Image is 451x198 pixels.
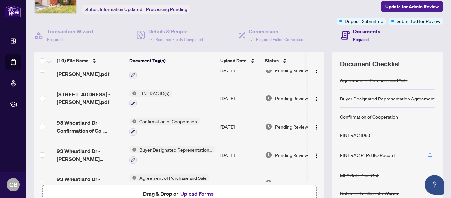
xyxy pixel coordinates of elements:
img: Logo [314,97,319,102]
div: Confirmation of Cooperation [340,113,398,120]
td: [DATE] [218,112,262,141]
span: Buyer Designated Representation Agreement [137,146,215,153]
span: Deposit Submitted [345,18,383,25]
span: 93 Wheatland Dr - Agreement of Purchase and Sale.pdf [57,175,124,191]
span: Status [265,57,279,64]
th: Status [262,52,319,70]
span: 93 Wheatland Dr - Confirmation of Co-operation.pdf [57,119,124,135]
button: Status IconFINTRAC ID(s) [129,90,172,107]
span: Pending Review [275,151,308,159]
span: Required [353,37,369,42]
td: [DATE] [218,84,262,113]
img: Document Status [265,151,272,159]
td: [DATE] [218,141,262,169]
span: GB [9,180,17,189]
span: Agreement of Purchase and Sale [137,174,209,181]
button: Logo [311,93,322,103]
span: [STREET_ADDRESS] - IIIR [PERSON_NAME].pdf [57,62,124,78]
td: [DATE] [218,56,262,84]
span: 93 Wheatland Dr - [PERSON_NAME] Designated Representation Agreement.pdf [57,147,124,163]
span: Drag & Drop or [143,189,216,198]
button: Logo [311,65,322,75]
img: Status Icon [129,146,137,153]
h4: Documents [353,27,380,35]
h4: Commission [249,27,303,35]
span: 1/1 Required Fields Completed [249,37,303,42]
button: Open asap [425,175,444,195]
button: Status IconBuyer Designated Representation Agreement [129,146,215,164]
h4: Transaction Wizard [47,27,93,35]
img: Logo [314,68,319,73]
button: Status IconConfirmation of Cooperation [129,118,200,136]
button: Logo [311,150,322,160]
img: Document Status [265,123,272,130]
div: Status: [82,5,190,14]
th: Upload Date [218,52,262,70]
div: Notice of Fulfillment / Waiver [340,190,399,197]
span: Pending Review [275,95,308,102]
span: [STREET_ADDRESS] - [PERSON_NAME].pdf [57,90,124,106]
img: logo [5,5,21,17]
button: Status IconFINTRAC ID(s) [129,61,172,79]
span: Pending Review [275,123,308,130]
h4: Details & People [148,27,203,35]
img: Status Icon [129,174,137,181]
span: Required [47,37,63,42]
div: FINTRAC PEP/HIO Record [340,151,395,159]
span: FINTRAC ID(s) [137,90,172,97]
span: (10) File Name [57,57,88,64]
img: Status Icon [129,90,137,97]
span: Information Updated - Processing Pending [100,6,187,12]
th: (10) File Name [54,52,127,70]
img: Logo [314,125,319,130]
span: Update for Admin Review [385,1,439,12]
button: Logo [311,121,322,132]
button: Update for Admin Review [381,1,443,12]
span: Submitted for Review [397,18,440,25]
td: [DATE] [218,169,262,197]
div: MLS Sold Print Out [340,172,379,179]
span: 2/2 Required Fields Completed [148,37,203,42]
button: Upload Forms [178,189,216,198]
img: Document Status [265,95,272,102]
th: Document Tag(s) [127,52,218,70]
span: Pending Review [275,66,308,74]
button: Logo [311,178,322,188]
img: Logo [314,181,319,187]
span: Pending Review [275,179,308,187]
div: Buyer Designated Representation Agreement [340,95,435,102]
span: Upload Date [220,57,247,64]
button: Status IconAgreement of Purchase and Sale [129,174,209,192]
div: FINTRAC ID(s) [340,131,370,139]
img: Logo [314,153,319,158]
img: Document Status [265,66,272,74]
span: Document Checklist [340,59,400,69]
img: Document Status [265,179,272,187]
span: Confirmation of Cooperation [137,118,200,125]
div: Agreement of Purchase and Sale [340,77,407,84]
img: Status Icon [129,118,137,125]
